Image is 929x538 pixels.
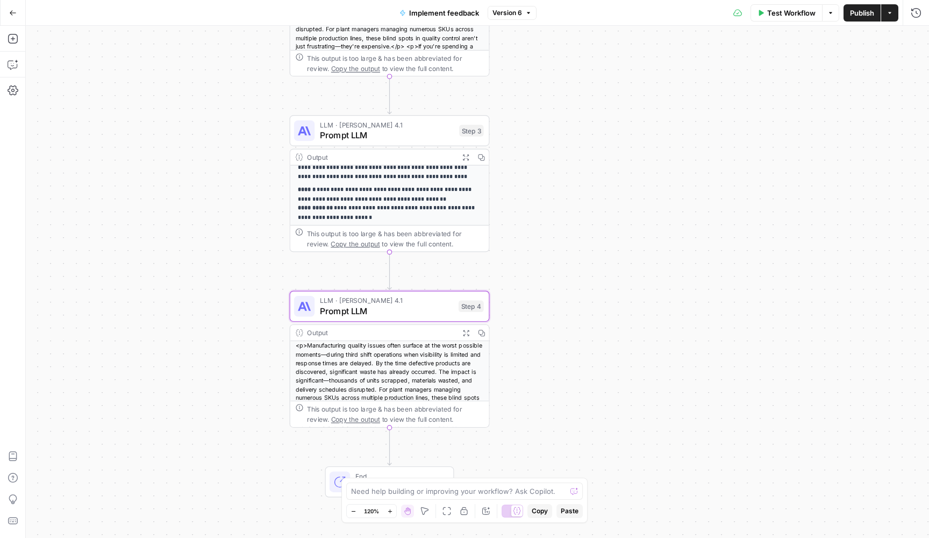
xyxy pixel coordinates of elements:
div: This output is too large & has been abbreviated for review. to view the full content. [307,53,484,73]
span: Test Workflow [767,8,816,18]
g: Edge from step_1 to step_3 [388,76,391,114]
span: Paste [561,506,578,516]
g: Edge from step_3 to step_4 [388,252,391,290]
div: Output [307,152,454,162]
div: Output [307,328,454,338]
div: This output is too large & has been abbreviated for review. to view the full content. [307,404,484,424]
span: Copy the output [331,415,380,423]
div: LLM · [PERSON_NAME] 4.1Prompt LLMStep 4Output<p>Manufacturing quality issues often surface at the... [290,291,490,428]
button: Publish [844,4,881,22]
span: Prompt LLM [320,129,454,141]
span: Version 6 [492,8,522,18]
span: End [355,471,443,481]
span: LLM · [PERSON_NAME] 4.1 [320,120,454,130]
div: Step 3 [459,125,484,137]
span: Publish [850,8,874,18]
button: Implement feedback [393,4,485,22]
span: Prompt LLM [320,305,453,317]
button: Version 6 [488,6,537,20]
span: Copy the output [331,64,380,72]
div: This output is too large & has been abbreviated for review. to view the full content. [307,228,484,249]
button: Test Workflow [751,4,822,22]
button: Copy [527,504,552,518]
span: Copy [532,506,548,516]
button: Paste [556,504,583,518]
span: Copy the output [331,240,380,247]
g: Edge from step_4 to end [388,428,391,465]
span: Implement feedback [409,8,479,18]
span: LLM · [PERSON_NAME] 4.1 [320,295,453,306]
div: Step 4 [459,301,484,313]
div: EndOutput [290,466,490,498]
span: 120% [364,507,379,515]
